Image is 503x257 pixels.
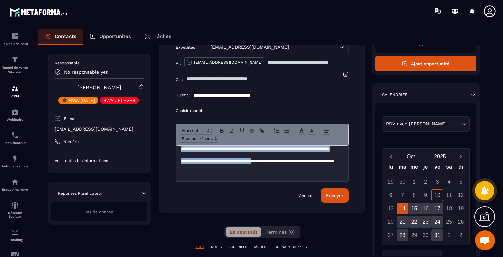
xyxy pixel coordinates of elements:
[443,229,455,241] div: 1
[2,27,28,51] a: formationformationTableau de bord
[2,103,28,126] a: automationsautomationsWebinaire
[382,92,408,97] p: Calendrier
[55,158,144,163] p: Voir toutes les informations
[443,203,455,214] div: 18
[176,45,200,50] p: Expéditeur :
[176,77,183,82] p: Cc :
[385,203,397,214] div: 13
[154,33,171,39] p: Tâches
[408,176,420,188] div: 1
[443,189,455,201] div: 11
[99,33,131,39] p: Opportunités
[2,65,28,75] p: Tunnel de vente Site web
[475,230,495,250] div: Ouvrir le chat
[11,178,19,186] img: automations
[385,176,397,188] div: 29
[226,227,261,237] button: En cours (0)
[11,201,19,209] img: social-network
[431,162,443,174] div: ve
[55,126,144,132] p: [EMAIL_ADDRESS][DOMAIN_NAME]
[455,216,467,228] div: 26
[85,210,113,214] span: Pas de donnée
[2,211,28,218] p: Réseaux Sociaux
[408,162,420,174] div: me
[2,94,28,98] p: CRM
[385,152,397,161] button: Previous month
[299,193,314,198] a: Annuler
[385,120,448,128] span: RDV avec [PERSON_NAME]
[443,162,455,174] div: sa
[397,162,408,174] div: ma
[138,29,178,45] a: Tâches
[431,176,443,188] div: 3
[443,176,455,188] div: 4
[2,42,28,46] p: Tableau de bord
[420,216,431,228] div: 23
[397,229,408,241] div: 28
[408,229,420,241] div: 29
[443,216,455,228] div: 25
[2,80,28,103] a: formationformationCRM
[38,29,83,45] a: Contacts
[11,85,19,93] img: formation
[431,229,443,241] div: 31
[2,118,28,121] p: Webinaire
[176,92,188,98] p: Sujet :
[2,196,28,223] a: social-networksocial-networkRéseaux Sociaux
[209,44,291,51] span: [EMAIL_ADDRESS][DOMAIN_NAME]
[455,176,467,188] div: 5
[291,44,338,51] input: Search for option
[230,229,257,235] span: En cours (0)
[2,223,28,247] a: emailemailE-mailing
[205,40,349,55] div: Search for option
[11,108,19,116] img: automations
[103,98,135,103] p: BWA : ELEVES
[196,245,204,249] p: TOUT
[273,245,307,249] p: JOURNAUX D'APPELS
[253,245,266,249] p: TÂCHES
[448,120,461,128] input: Search for option
[408,189,420,201] div: 8
[397,203,408,214] div: 14
[2,51,28,80] a: formationformationTunnel de vente Site web
[455,189,467,201] div: 12
[83,29,138,45] a: Opportunités
[2,141,28,145] p: Planificateur
[11,56,19,64] img: formation
[420,176,431,188] div: 2
[211,245,222,249] p: NOTES
[176,61,181,66] p: À :
[420,203,431,214] div: 16
[455,162,467,174] div: di
[11,155,19,163] img: automations
[64,116,77,121] p: E-mail
[9,6,69,18] img: logo
[454,152,467,161] button: Next month
[2,188,28,191] p: Espace membre
[385,176,467,241] div: Calendar days
[385,162,396,174] div: lu
[397,176,408,188] div: 30
[397,189,408,201] div: 7
[408,203,420,214] div: 15
[2,238,28,242] p: E-mailing
[385,162,467,241] div: Calendar wrapper
[176,108,349,113] p: Choisir modèle
[55,33,76,39] p: Contacts
[420,189,431,201] div: 9
[408,216,420,228] div: 22
[382,116,470,132] div: Search for option
[262,227,299,237] button: Terminés (0)
[426,151,454,162] button: Open years overlay
[420,229,431,241] div: 30
[385,229,397,241] div: 27
[194,60,262,65] p: [EMAIL_ADDRESS][DOMAIN_NAME]
[420,162,431,174] div: je
[431,189,443,201] div: 10
[321,188,349,203] button: Envoyer
[55,60,144,66] p: Responsable
[2,173,28,196] a: automationsautomationsEspace membre
[11,131,19,139] img: scheduler
[228,245,247,249] p: COURRIELS
[63,139,79,144] p: Numéro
